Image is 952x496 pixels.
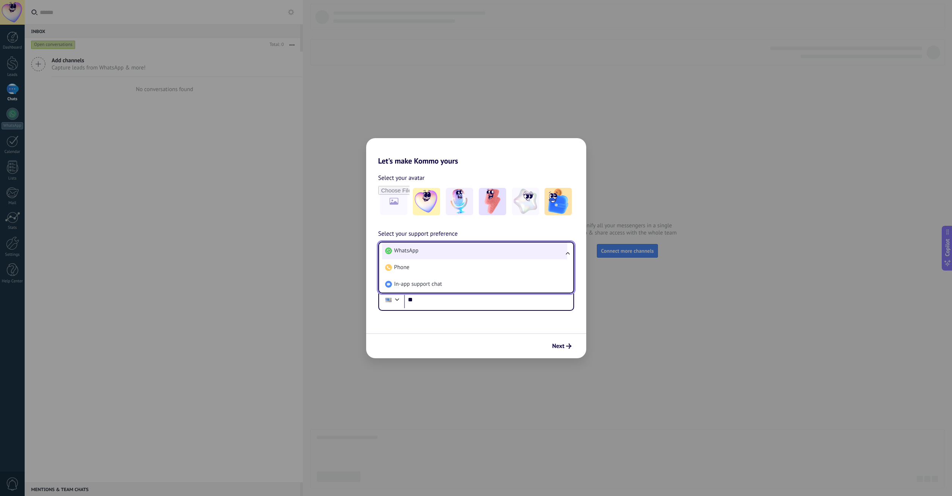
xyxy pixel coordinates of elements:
[394,247,419,255] span: WhatsApp
[378,173,425,183] span: Select your avatar
[552,343,564,349] span: Next
[549,340,574,353] button: Next
[544,188,572,215] img: -5.jpeg
[479,188,506,215] img: -3.jpeg
[512,188,539,215] img: -4.jpeg
[394,264,409,271] span: Phone
[381,292,396,308] div: United States: + 1
[413,188,440,215] img: -1.jpeg
[366,138,586,165] h2: Let's make Kommo yours
[446,188,473,215] img: -2.jpeg
[394,280,442,288] span: In-app support chat
[378,229,458,239] span: Select your support preference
